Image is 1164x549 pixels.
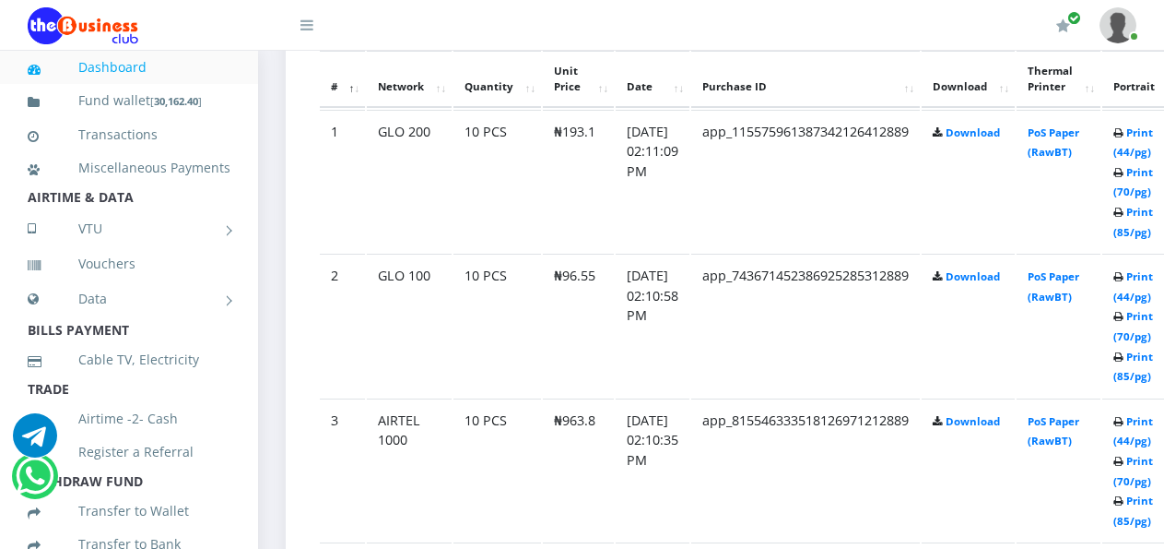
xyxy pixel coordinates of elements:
[154,94,198,108] b: 30,162.40
[616,51,689,108] th: Date: activate to sort column ascending
[320,51,365,108] th: #: activate to sort column descending
[13,427,57,458] a: Chat for support
[1017,51,1100,108] th: Thermal Printer: activate to sort column ascending
[367,51,452,108] th: Network: activate to sort column ascending
[28,79,230,123] a: Fund wallet[30,162.40]
[28,206,230,252] a: VTU
[691,51,920,108] th: Purchase ID: activate to sort column ascending
[453,399,541,542] td: 10 PCS
[543,254,614,397] td: ₦96.55
[28,490,230,532] a: Transfer to Wallet
[946,414,1000,428] a: Download
[1113,494,1153,528] a: Print (85/pg)
[320,399,365,542] td: 3
[1028,125,1079,160] a: PoS Paper (RawBT)
[367,254,452,397] td: GLO 100
[1113,165,1153,199] a: Print (70/pg)
[1028,414,1079,448] a: PoS Paper (RawBT)
[1113,125,1153,160] a: Print (44/pg)
[150,94,202,108] small: [ ]
[1113,454,1153,488] a: Print (70/pg)
[16,468,53,498] a: Chat for support
[28,398,230,440] a: Airtime -2- Cash
[691,254,920,397] td: app_743671452386925285312889
[543,110,614,253] td: ₦193.1
[1099,7,1136,43] img: User
[543,51,614,108] th: Unit Price: activate to sort column ascending
[367,110,452,253] td: GLO 200
[453,110,541,253] td: 10 PCS
[1113,414,1153,448] a: Print (44/pg)
[1113,269,1153,304] a: Print (44/pg)
[28,276,230,322] a: Data
[367,399,452,542] td: AIRTEL 1000
[28,46,230,89] a: Dashboard
[543,399,614,542] td: ₦963.8
[946,269,1000,283] a: Download
[946,125,1000,139] a: Download
[1056,18,1070,33] i: Renew/Upgrade Subscription
[320,110,365,253] td: 1
[616,254,689,397] td: [DATE] 02:10:58 PM
[691,110,920,253] td: app_115575961387342126412889
[28,7,138,44] img: Logo
[1113,205,1153,239] a: Print (85/pg)
[28,243,230,285] a: Vouchers
[691,399,920,542] td: app_815546333518126971212889
[28,113,230,156] a: Transactions
[28,147,230,189] a: Miscellaneous Payments
[28,339,230,381] a: Cable TV, Electricity
[28,431,230,473] a: Register a Referral
[453,254,541,397] td: 10 PCS
[616,399,689,542] td: [DATE] 02:10:35 PM
[1028,269,1079,304] a: PoS Paper (RawBT)
[1113,350,1153,384] a: Print (85/pg)
[922,51,1015,108] th: Download: activate to sort column ascending
[1113,309,1153,343] a: Print (70/pg)
[1067,11,1081,25] span: Renew/Upgrade Subscription
[320,254,365,397] td: 2
[616,110,689,253] td: [DATE] 02:11:09 PM
[453,51,541,108] th: Quantity: activate to sort column ascending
